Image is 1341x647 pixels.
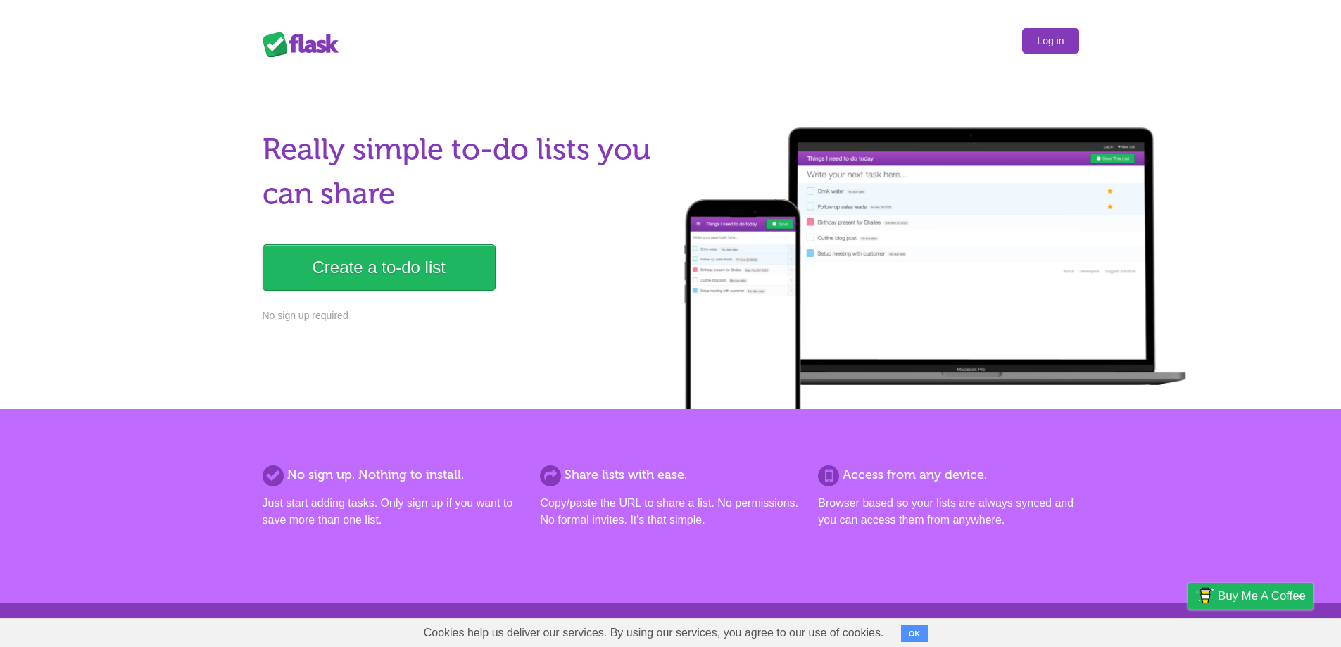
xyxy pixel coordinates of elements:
a: Buy me a coffee [1188,583,1313,609]
p: Just start adding tasks. Only sign up if you want to save more than one list. [263,495,523,529]
span: Cookies help us deliver our services. By using our services, you agree to our use of cookies. [410,619,898,647]
div: Flask Lists [263,32,347,57]
h2: No sign up. Nothing to install. [263,465,523,484]
p: No sign up required [263,308,662,323]
h2: Share lists with ease. [540,465,800,484]
button: OK [901,625,928,642]
a: Log in [1022,28,1078,54]
span: Buy me a coffee [1218,584,1306,608]
img: Buy me a coffee [1195,584,1214,608]
h2: Access from any device. [818,465,1078,484]
p: Browser based so your lists are always synced and you can access them from anywhere. [818,495,1078,529]
a: Create a to-do list [263,244,496,291]
p: Copy/paste the URL to share a list. No permissions. No formal invites. It's that simple. [540,495,800,529]
h1: Really simple to-do lists you can share [263,127,662,216]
